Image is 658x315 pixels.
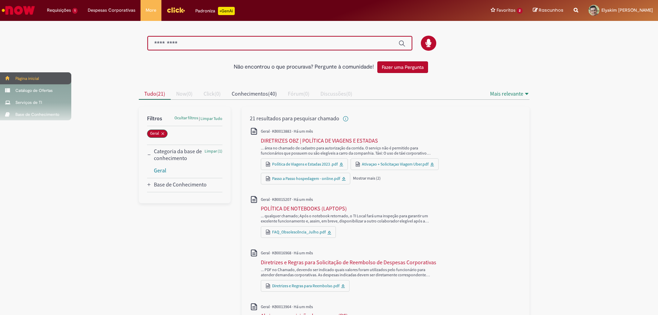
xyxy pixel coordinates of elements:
[533,7,563,14] a: Rascunhos
[195,7,235,15] div: Padroniza
[539,7,563,13] span: Rascunhos
[234,64,374,70] h2: Não encontrou o que procurava? Pergunte à comunidade!
[377,61,428,73] button: Fazer uma Pergunta
[218,7,235,15] p: +GenAi
[47,7,71,14] span: Requisições
[497,7,515,14] span: Favoritos
[88,7,135,14] span: Despesas Corporativas
[146,7,156,14] span: More
[1,3,36,17] img: ServiceNow
[72,8,77,14] span: 1
[517,8,523,14] span: 2
[167,5,185,15] img: click_logo_yellow_360x200.png
[601,7,653,13] span: Elyakim [PERSON_NAME]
